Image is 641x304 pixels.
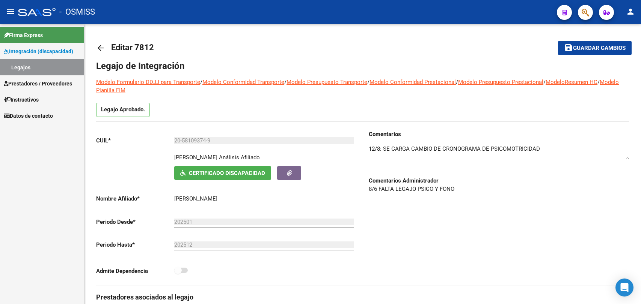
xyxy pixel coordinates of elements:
[174,166,271,180] button: Certificado Discapacidad
[546,79,597,85] a: ModeloResumen HC
[564,43,573,52] mat-icon: save
[96,79,200,85] a: Modelo Formulario DDJJ para Transporte
[174,153,217,162] p: [PERSON_NAME]
[626,7,635,16] mat-icon: person
[573,45,626,52] span: Guardar cambios
[59,4,95,20] span: - OSMISS
[287,79,367,85] a: Modelo Presupuesto Transporte
[96,136,174,145] p: CUIL
[96,267,174,275] p: Admite Dependencia
[96,60,629,72] h1: Legajo de Integración
[96,103,150,117] p: Legajo Aprobado.
[96,195,174,203] p: Nombre Afiliado
[370,79,456,85] a: Modelo Conformidad Prestacional
[96,43,105,52] mat-icon: arrow_back
[369,130,629,138] h3: Comentarios
[558,41,632,55] button: Guardar cambios
[4,79,72,88] span: Prestadores / Proveedores
[615,279,633,297] div: Open Intercom Messenger
[189,170,265,177] span: Certificado Discapacidad
[4,96,39,104] span: Instructivos
[369,185,629,193] p: 8/6 FALTA LEGAJO PSICO Y FONO
[96,241,174,249] p: Periodo Hasta
[96,218,174,226] p: Periodo Desde
[4,31,43,39] span: Firma Express
[6,7,15,16] mat-icon: menu
[369,177,629,185] h3: Comentarios Administrador
[4,112,53,120] span: Datos de contacto
[202,79,284,85] a: Modelo Conformidad Transporte
[96,292,629,303] h3: Prestadores asociados al legajo
[111,43,154,52] span: Editar 7812
[4,47,73,55] span: Integración (discapacidad)
[219,153,260,162] div: Análisis Afiliado
[458,79,543,85] a: Modelo Presupuesto Prestacional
